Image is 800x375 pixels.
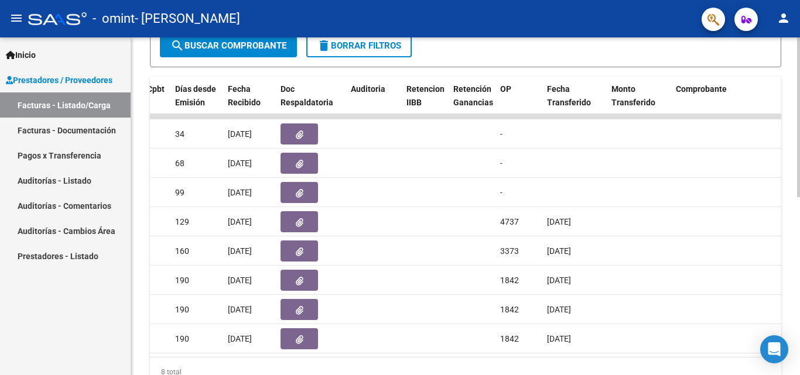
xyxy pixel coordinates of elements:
[547,276,571,285] span: [DATE]
[228,246,252,256] span: [DATE]
[500,129,502,139] span: -
[228,334,252,343] span: [DATE]
[175,84,216,107] span: Días desde Emisión
[500,159,502,168] span: -
[175,305,189,314] span: 190
[449,77,495,128] datatable-header-cell: Retención Ganancias
[317,40,401,51] span: Borrar Filtros
[547,334,571,343] span: [DATE]
[228,217,252,226] span: [DATE]
[175,159,184,168] span: 68
[500,84,511,94] span: OP
[9,11,23,25] mat-icon: menu
[453,84,493,107] span: Retención Ganancias
[281,84,333,107] span: Doc Respaldatoria
[671,77,777,128] datatable-header-cell: Comprobante
[223,77,276,128] datatable-header-cell: Fecha Recibido
[607,77,671,128] datatable-header-cell: Monto Transferido
[495,77,542,128] datatable-header-cell: OP
[306,34,412,57] button: Borrar Filtros
[351,84,385,94] span: Auditoria
[170,77,223,128] datatable-header-cell: Días desde Emisión
[228,276,252,285] span: [DATE]
[175,246,189,256] span: 160
[500,246,519,256] span: 3373
[6,74,112,87] span: Prestadores / Proveedores
[6,49,36,61] span: Inicio
[500,276,519,285] span: 1842
[228,305,252,314] span: [DATE]
[135,6,240,32] span: - [PERSON_NAME]
[276,77,346,128] datatable-header-cell: Doc Respaldatoria
[317,39,331,53] mat-icon: delete
[547,246,571,256] span: [DATE]
[175,129,184,139] span: 34
[547,305,571,314] span: [DATE]
[777,11,791,25] mat-icon: person
[175,334,189,343] span: 190
[93,6,135,32] span: - omint
[676,84,727,94] span: Comprobante
[500,217,519,226] span: 4737
[228,188,252,197] span: [DATE]
[547,84,591,107] span: Fecha Transferido
[175,276,189,285] span: 190
[228,84,261,107] span: Fecha Recibido
[611,84,655,107] span: Monto Transferido
[500,334,519,343] span: 1842
[346,77,402,128] datatable-header-cell: Auditoria
[170,39,184,53] mat-icon: search
[170,40,286,51] span: Buscar Comprobante
[500,305,519,314] span: 1842
[760,335,788,363] div: Open Intercom Messenger
[160,34,297,57] button: Buscar Comprobante
[542,77,607,128] datatable-header-cell: Fecha Transferido
[175,188,184,197] span: 99
[500,188,502,197] span: -
[175,217,189,226] span: 129
[402,77,449,128] datatable-header-cell: Retencion IIBB
[228,129,252,139] span: [DATE]
[228,159,252,168] span: [DATE]
[547,217,571,226] span: [DATE]
[406,84,445,107] span: Retencion IIBB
